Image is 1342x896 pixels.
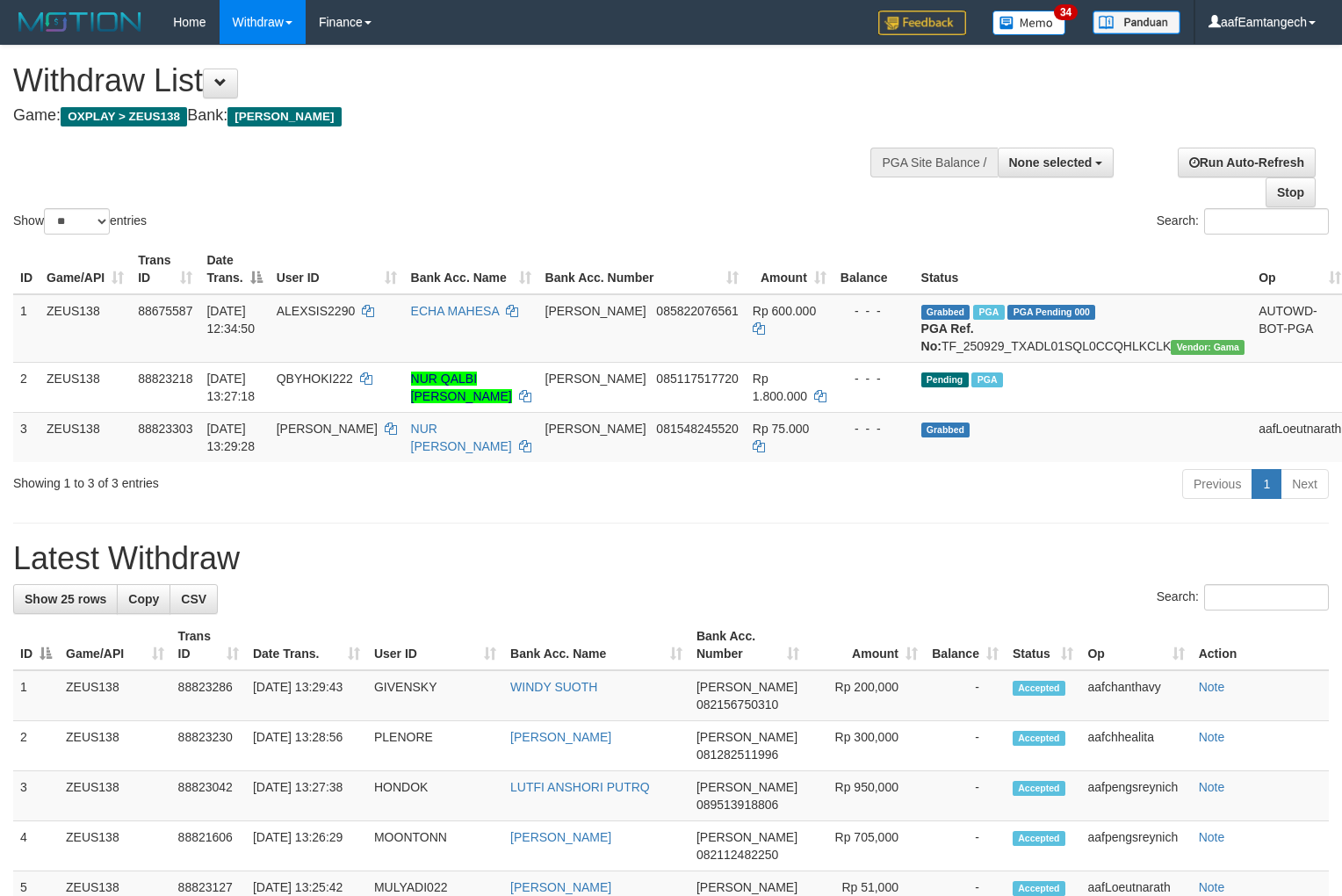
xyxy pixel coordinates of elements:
span: Copy 085117517720 to clipboard [656,372,738,386]
td: [DATE] 13:26:29 [246,821,367,871]
td: 1 [13,670,59,721]
td: MOONTONN [367,821,503,871]
td: 88823042 [171,771,246,821]
span: [PERSON_NAME] [227,107,341,126]
a: Note [1199,680,1225,694]
span: [PERSON_NAME] [696,830,797,844]
a: WINDY SUOTH [510,680,597,694]
a: 1 [1252,469,1281,499]
td: aafpengsreynich [1080,771,1191,821]
span: Copy 082112482250 to clipboard [696,848,778,862]
th: User ID: activate to sort column ascending [270,244,404,294]
span: [DATE] 13:29:28 [206,422,255,453]
a: [PERSON_NAME] [510,880,611,894]
a: CSV [170,584,218,614]
a: Note [1199,730,1225,744]
span: Rp 1.800.000 [753,372,807,403]
a: Run Auto-Refresh [1178,148,1316,177]
a: LUTFI ANSHORI PUTRQ [510,780,650,794]
span: None selected [1009,155,1093,170]
th: Bank Acc. Name: activate to sort column ascending [503,620,689,670]
td: aafchanthavy [1080,670,1191,721]
td: - [925,721,1006,771]
img: Button%20Memo.svg [992,11,1066,35]
label: Search: [1157,584,1329,611]
td: ZEUS138 [59,821,171,871]
a: ECHA MAHESA [411,304,499,318]
th: ID [13,244,40,294]
td: Rp 300,000 [806,721,925,771]
label: Show entries [13,208,147,235]
td: ZEUS138 [40,294,131,363]
td: 3 [13,412,40,462]
th: Status [914,244,1252,294]
span: 88675587 [138,304,192,318]
span: CSV [181,592,206,606]
td: ZEUS138 [59,721,171,771]
th: User ID: activate to sort column ascending [367,620,503,670]
a: [PERSON_NAME] [510,830,611,844]
td: TF_250929_TXADL01SQL0CCQHLKCLK [914,294,1252,363]
td: - [925,821,1006,871]
span: Copy 089513918806 to clipboard [696,798,778,812]
span: [PERSON_NAME] [696,780,797,794]
span: Copy 085822076561 to clipboard [656,304,738,318]
span: 88823303 [138,422,192,436]
span: Rp 600.000 [753,304,816,318]
td: Rp 200,000 [806,670,925,721]
span: 88823218 [138,372,192,386]
td: ZEUS138 [40,412,131,462]
b: PGA Ref. No: [921,322,974,353]
img: panduan.png [1093,11,1180,34]
th: Amount: activate to sort column ascending [746,244,833,294]
th: ID: activate to sort column descending [13,620,59,670]
span: [PERSON_NAME] [696,730,797,744]
th: Bank Acc. Number: activate to sort column ascending [538,244,746,294]
span: [PERSON_NAME] [545,422,646,436]
th: Amount: activate to sort column ascending [806,620,925,670]
span: Accepted [1013,881,1065,896]
span: Copy 081548245520 to clipboard [656,422,738,436]
span: PGA Pending [1007,305,1095,320]
span: Copy 081282511996 to clipboard [696,748,778,762]
th: Bank Acc. Number: activate to sort column ascending [689,620,806,670]
td: PLENORE [367,721,503,771]
a: NUR QALBI [PERSON_NAME] [411,372,512,403]
span: [DATE] 13:27:18 [206,372,255,403]
a: Show 25 rows [13,584,118,614]
span: Accepted [1013,781,1065,796]
a: Next [1281,469,1329,499]
td: 88823230 [171,721,246,771]
th: Status: activate to sort column ascending [1006,620,1081,670]
th: Bank Acc. Name: activate to sort column ascending [404,244,538,294]
td: [DATE] 13:29:43 [246,670,367,721]
span: [PERSON_NAME] [696,880,797,894]
td: 3 [13,771,59,821]
td: HONDOK [367,771,503,821]
span: OXPLAY > ZEUS138 [61,107,187,126]
th: Op: activate to sort column ascending [1080,620,1191,670]
span: [DATE] 12:34:50 [206,304,255,336]
td: 1 [13,294,40,363]
div: PGA Site Balance / [870,148,997,177]
td: GIVENSKY [367,670,503,721]
button: None selected [998,148,1115,177]
td: 88821606 [171,821,246,871]
span: Grabbed [921,305,970,320]
td: 4 [13,821,59,871]
span: Copy 082156750310 to clipboard [696,697,778,712]
span: [PERSON_NAME] [545,304,646,318]
th: Game/API: activate to sort column ascending [40,244,131,294]
span: Accepted [1013,731,1065,746]
input: Search: [1204,208,1329,235]
th: Date Trans.: activate to sort column descending [199,244,269,294]
h1: Latest Withdraw [13,541,1329,576]
span: Marked by aafpengsreynich [971,372,1002,387]
a: Note [1199,780,1225,794]
label: Search: [1157,208,1329,235]
span: Show 25 rows [25,592,106,606]
td: ZEUS138 [59,771,171,821]
a: Previous [1182,469,1252,499]
td: aafpengsreynich [1080,821,1191,871]
td: - [925,670,1006,721]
